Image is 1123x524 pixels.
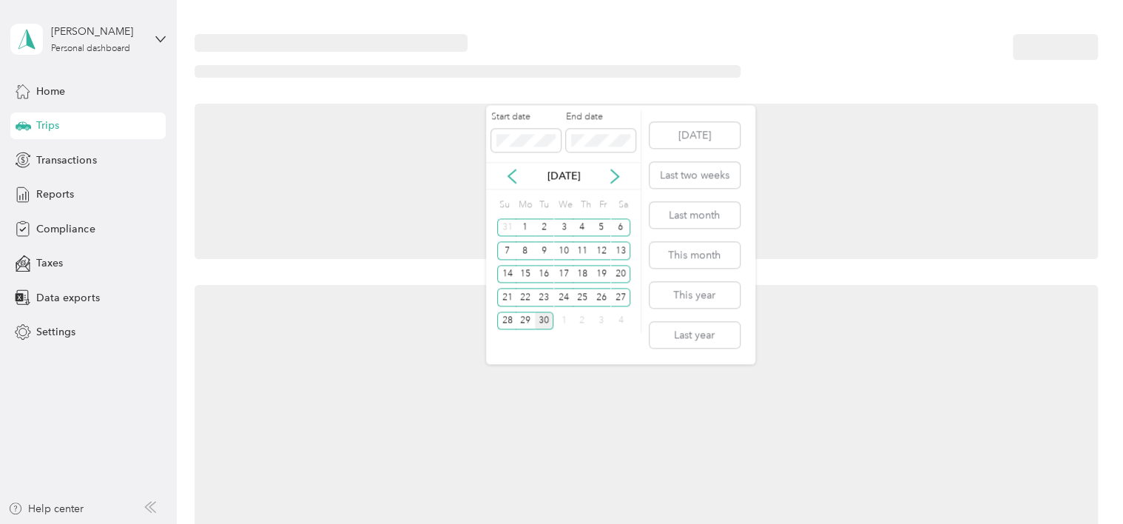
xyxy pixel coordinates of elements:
button: Last two weeks [649,162,739,188]
div: Personal dashboard [51,44,130,53]
div: 26 [592,289,611,307]
div: 8 [516,242,535,261]
span: Taxes [36,255,63,271]
div: 13 [610,242,630,261]
div: 10 [553,242,573,261]
div: 27 [610,289,630,307]
div: 1 [553,312,573,330]
div: 3 [553,218,573,237]
div: 23 [535,289,554,307]
div: 9 [535,242,554,261]
div: 4 [573,218,592,237]
div: 24 [553,289,573,307]
div: 28 [496,312,516,330]
div: 5 [592,218,611,237]
div: 6 [610,218,630,237]
div: 20 [610,265,630,283]
span: Reports [36,187,74,202]
span: Compliance [36,221,95,237]
div: 25 [573,289,592,307]
div: 21 [496,289,516,307]
button: This year [649,282,739,308]
div: 11 [573,242,592,261]
div: 12 [592,242,611,261]
button: Help center [8,501,84,517]
button: [DATE] [649,122,739,148]
iframe: Everlance-gr Chat Button Frame [1040,441,1123,524]
div: 14 [496,265,516,283]
div: 16 [535,265,554,283]
div: 31 [496,218,516,237]
div: 1 [516,218,535,237]
div: 22 [516,289,535,307]
button: This month [649,242,739,268]
span: Data exports [36,290,99,306]
div: Su [496,195,510,216]
div: Sa [616,195,630,216]
span: Trips [36,118,59,133]
div: 15 [516,265,535,283]
div: Fr [597,195,611,216]
div: We [556,195,573,216]
div: 2 [535,218,554,237]
div: 29 [516,312,535,330]
label: End date [566,111,635,124]
span: Settings [36,324,75,340]
button: Last year [649,322,739,348]
p: [DATE] [532,169,594,184]
div: Tu [536,195,550,216]
div: 2 [573,312,592,330]
div: [PERSON_NAME] [51,24,144,39]
div: Mo [516,195,532,216]
div: 17 [553,265,573,283]
div: 19 [592,265,611,283]
span: Home [36,84,65,99]
div: 3 [592,312,611,330]
div: 30 [535,312,554,330]
button: Last month [649,202,739,228]
div: 7 [496,242,516,261]
span: Transactions [36,152,96,168]
div: 4 [610,312,630,330]
div: Th [578,195,592,216]
div: 18 [573,265,592,283]
label: Start date [491,111,561,124]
